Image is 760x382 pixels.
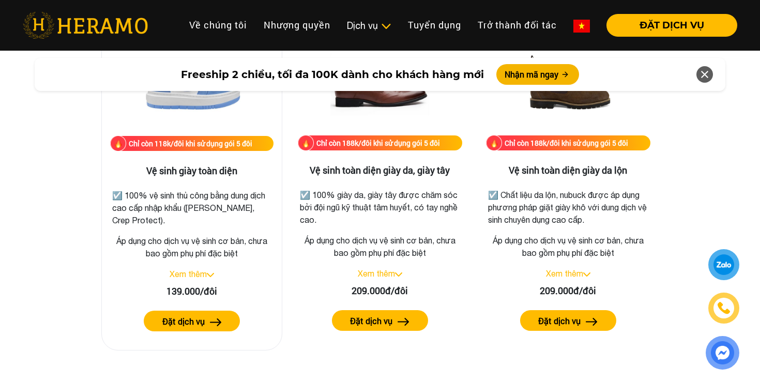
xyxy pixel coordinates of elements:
img: arrow [398,318,409,326]
div: 139.000/đôi [110,284,273,298]
button: ĐẶT DỊCH VỤ [606,14,737,37]
img: vn-flag.png [573,20,590,33]
p: Áp dụng cho dịch vụ vệ sinh cơ bản, chưa bao gồm phụ phí đặc biệt [110,235,273,259]
img: arrow [210,318,222,326]
p: Áp dụng cho dịch vụ vệ sinh cơ bản, chưa bao gồm phụ phí đặc biệt [486,234,650,259]
p: ☑️ 100% vệ sinh thủ công bằng dung dịch cao cấp nhập khẩu ([PERSON_NAME], Crep Protect). [112,189,271,226]
button: Nhận mã ngay [496,64,579,85]
div: Chỉ còn 118k/đôi khi sử dụng gói 5 đôi [129,138,252,149]
h3: Vệ sinh toàn diện giày da, giày tây [298,165,462,176]
a: Đặt dịch vụ arrow [486,310,650,331]
a: Đặt dịch vụ arrow [110,311,273,331]
img: arrow [586,318,598,326]
div: Chỉ còn 188k/đôi khi sử dụng gói 5 đôi [316,137,440,148]
label: Đặt dịch vụ [538,315,581,327]
span: Freeship 2 chiều, tối đa 100K dành cho khách hàng mới [181,67,484,82]
div: 209.000đ/đôi [486,284,650,298]
img: arrow_down.svg [207,273,214,277]
a: Xem thêm [170,269,207,279]
a: Về chúng tôi [181,14,255,36]
img: phone-icon [718,302,729,314]
label: Đặt dịch vụ [162,315,205,328]
img: fire.png [486,135,502,151]
button: Đặt dịch vụ [332,310,428,331]
p: ☑️ Chất liệu da lộn, nubuck được áp dụng phương pháp giặt giày khô với dung dịch vệ sinh chuyên d... [488,189,648,226]
a: ĐẶT DỊCH VỤ [598,21,737,30]
a: Đặt dịch vụ arrow [298,310,462,331]
h3: Vệ sinh giày toàn diện [110,165,273,177]
button: Đặt dịch vụ [144,311,240,331]
img: arrow_down.svg [583,272,590,277]
img: arrow_down.svg [395,272,402,277]
a: phone-icon [709,294,739,323]
div: Dịch vụ [347,19,391,33]
img: subToggleIcon [381,21,391,32]
label: Đặt dịch vụ [350,315,392,327]
a: Tuyển dụng [400,14,469,36]
div: 209.000đ/đôi [298,284,462,298]
div: Chỉ còn 188k/đôi khi sử dụng gói 5 đôi [505,137,628,148]
a: Xem thêm [358,269,395,278]
p: ☑️ 100% giày da, giày tây được chăm sóc bởi đội ngũ kỹ thuật tâm huyết, có tay nghề cao. [300,189,460,226]
p: Áp dụng cho dịch vụ vệ sinh cơ bản, chưa bao gồm phụ phí đặc biệt [298,234,462,259]
img: fire.png [110,135,126,151]
img: heramo-logo.png [23,12,148,39]
button: Đặt dịch vụ [520,310,616,331]
a: Nhượng quyền [255,14,339,36]
a: Trở thành đối tác [469,14,565,36]
img: fire.png [298,135,314,151]
a: Xem thêm [546,269,583,278]
h3: Vệ sinh toàn diện giày da lộn [486,165,650,176]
